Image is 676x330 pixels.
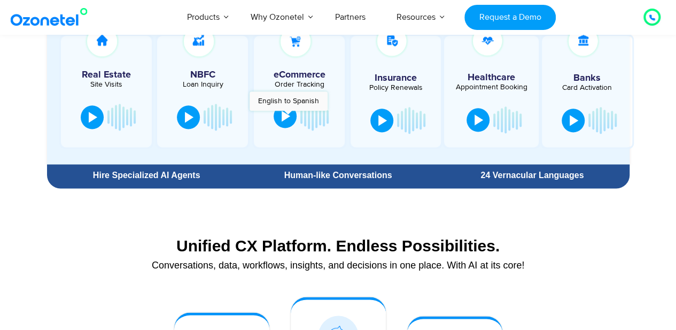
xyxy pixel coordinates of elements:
[356,73,435,83] h5: Insurance
[547,73,626,83] h5: Banks
[52,236,624,255] div: Unified CX Platform. Endless Possibilities.
[547,84,626,91] div: Card Activation
[356,84,435,91] div: Policy Renewals
[259,70,339,80] h5: eCommerce
[162,81,243,88] div: Loan Inquiry
[52,260,624,270] div: Conversations, data, workflows, insights, and decisions in one place. With AI at its core!
[66,70,146,80] h5: Real Estate
[464,5,556,30] a: Request a Demo
[52,171,241,180] div: Hire Specialized AI Agents
[440,171,624,180] div: 24 Vernacular Languages
[259,81,339,88] div: Order Tracking
[162,70,243,80] h5: NBFC
[452,73,531,82] h5: Healthcare
[66,81,146,88] div: Site Visits
[246,171,430,180] div: Human-like Conversations
[452,83,531,91] div: Appointment Booking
